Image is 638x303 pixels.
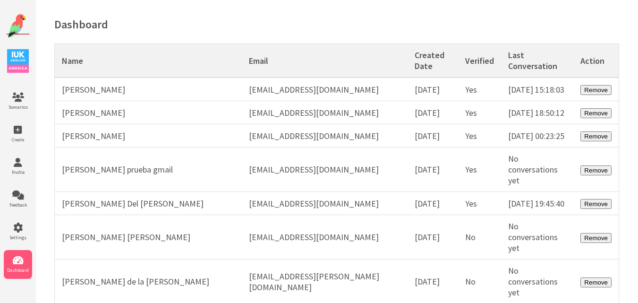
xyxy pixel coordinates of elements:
[4,234,32,241] span: Settings
[573,44,619,78] th: Action
[458,101,501,124] td: Yes
[55,44,242,78] th: Name
[408,78,458,101] td: [DATE]
[458,215,501,260] td: No
[242,147,408,192] td: [EMAIL_ADDRESS][DOMAIN_NAME]
[408,147,458,192] td: [DATE]
[580,131,612,141] button: Remove
[55,147,242,192] td: [PERSON_NAME] prueba gmail
[55,101,242,124] td: [PERSON_NAME]
[458,78,501,101] td: Yes
[408,192,458,215] td: [DATE]
[4,169,32,175] span: Profile
[501,215,573,260] td: No conversations yet
[408,101,458,124] td: [DATE]
[4,104,32,110] span: Scenarios
[580,108,612,118] button: Remove
[6,14,30,38] img: Website Logo
[4,202,32,208] span: Feedback
[4,137,32,143] span: Create
[458,44,501,78] th: Verified
[4,267,32,273] span: Dashboard
[501,147,573,192] td: No conversations yet
[55,192,242,215] td: [PERSON_NAME] Del [PERSON_NAME]
[501,124,573,147] td: [DATE] 00:23:25
[242,192,408,215] td: [EMAIL_ADDRESS][DOMAIN_NAME]
[408,44,458,78] th: Created Date
[458,124,501,147] td: Yes
[580,85,612,95] button: Remove
[408,215,458,260] td: [DATE]
[242,101,408,124] td: [EMAIL_ADDRESS][DOMAIN_NAME]
[242,215,408,260] td: [EMAIL_ADDRESS][DOMAIN_NAME]
[501,78,573,101] td: [DATE] 15:18:03
[408,124,458,147] td: [DATE]
[54,17,619,32] h1: Dashboard
[242,78,408,101] td: [EMAIL_ADDRESS][DOMAIN_NAME]
[7,49,29,73] img: IUK Logo
[458,192,501,215] td: Yes
[242,124,408,147] td: [EMAIL_ADDRESS][DOMAIN_NAME]
[501,44,573,78] th: Last Conversation
[580,199,612,209] button: Remove
[458,147,501,192] td: Yes
[501,101,573,124] td: [DATE] 18:50:12
[580,165,612,175] button: Remove
[55,78,242,101] td: [PERSON_NAME]
[580,233,612,243] button: Remove
[55,124,242,147] td: [PERSON_NAME]
[242,44,408,78] th: Email
[580,277,612,287] button: Remove
[501,192,573,215] td: [DATE] 19:45:40
[55,215,242,260] td: [PERSON_NAME] [PERSON_NAME]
